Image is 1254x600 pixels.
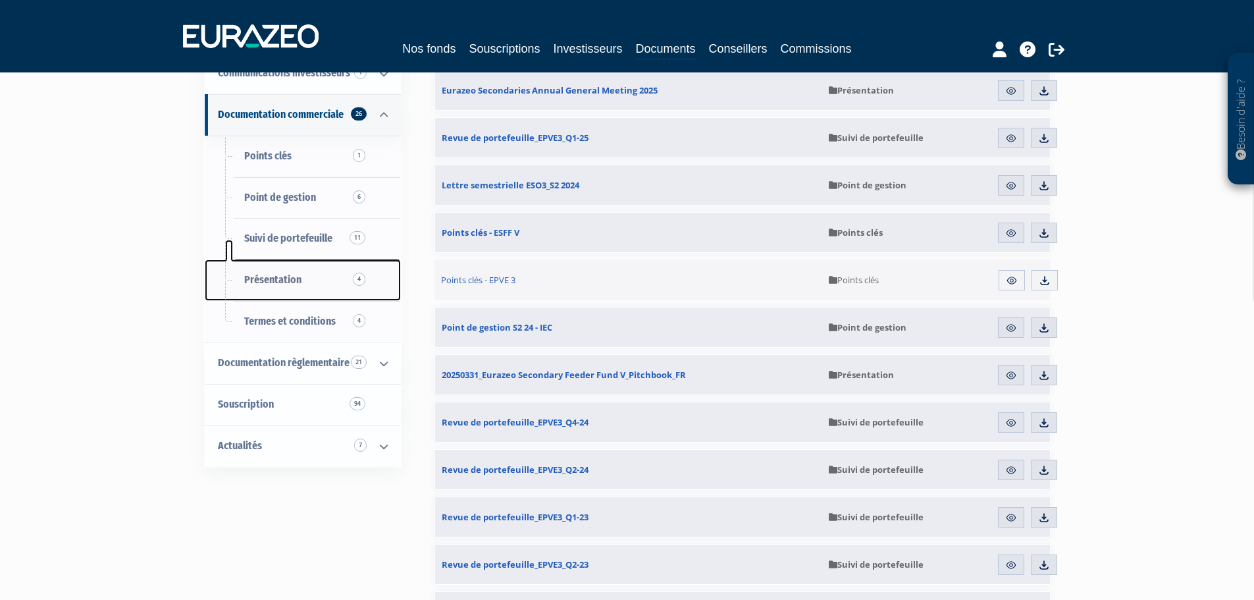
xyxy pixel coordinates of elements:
[829,227,883,238] span: Points clés
[435,497,822,537] a: Revue de portefeuille_EPVE3_Q1-23
[205,94,401,136] a: Documentation commerciale 26
[205,177,401,219] a: Point de gestion6
[205,136,401,177] a: Points clés1
[353,273,365,286] span: 4
[351,107,367,121] span: 26
[829,84,894,96] span: Présentation
[1005,180,1017,192] img: eye.svg
[1005,227,1017,239] img: eye.svg
[1038,512,1050,524] img: download.svg
[829,559,924,570] span: Suivi de portefeuille
[218,108,344,121] span: Documentation commerciale
[205,425,401,467] a: Actualités 7
[435,165,822,205] a: Lettre semestrielle ESO3_S2 2024
[205,384,401,425] a: Souscription94
[829,132,924,144] span: Suivi de portefeuille
[218,439,262,452] span: Actualités
[183,24,319,48] img: 1732889491-logotype_eurazeo_blanc_rvb.png
[402,40,456,58] a: Nos fonds
[353,190,365,204] span: 6
[1005,417,1017,429] img: eye.svg
[353,314,365,327] span: 4
[435,450,822,489] a: Revue de portefeuille_EPVE3_Q2-24
[244,315,336,327] span: Termes et conditions
[205,259,401,301] a: Présentation4
[1005,132,1017,144] img: eye.svg
[441,274,515,286] span: Points clés - EPVE 3
[442,369,686,381] span: 20250331_Eurazeo Secondary Feeder Fund V_Pitchbook_FR
[435,213,822,252] a: Points clés - ESFF V
[442,511,588,523] span: Revue de portefeuille_EPVE3_Q1-23
[435,402,822,442] a: Revue de portefeuille_EPVE3_Q4-24
[442,416,588,428] span: Revue de portefeuille_EPVE3_Q4-24
[829,416,924,428] span: Suivi de portefeuille
[435,308,822,347] a: Point de gestion S2 24 - IEC
[244,150,292,162] span: Points clés
[442,321,552,333] span: Point de gestion S2 24 - IEC
[442,179,579,191] span: Lettre semestrielle ESO3_S2 2024
[442,464,588,476] span: Revue de portefeuille_EPVE3_Q2-24
[434,259,823,300] a: Points clés - EPVE 3
[435,355,822,395] a: 20250331_Eurazeo Secondary Feeder Fund V_Pitchbook_FR
[218,67,350,79] span: Communications investisseurs
[829,274,879,286] span: Points clés
[1038,559,1050,571] img: download.svg
[1038,227,1050,239] img: download.svg
[709,40,768,58] a: Conseillers
[442,227,519,238] span: Points clés - ESFF V
[1038,180,1050,192] img: download.svg
[1038,369,1050,381] img: download.svg
[829,321,906,333] span: Point de gestion
[1006,275,1018,286] img: eye.svg
[1005,85,1017,97] img: eye.svg
[1038,322,1050,334] img: download.svg
[435,118,822,157] a: Revue de portefeuille_EPVE3_Q1-25
[829,511,924,523] span: Suivi de portefeuille
[829,179,906,191] span: Point de gestion
[442,84,658,96] span: Eurazeo Secondaries Annual General Meeting 2025
[1038,132,1050,144] img: download.svg
[1005,322,1017,334] img: eye.svg
[1038,85,1050,97] img: download.svg
[442,132,588,144] span: Revue de portefeuille_EPVE3_Q1-25
[205,53,401,94] a: Communications investisseurs 1
[244,232,332,244] span: Suivi de portefeuille
[218,356,350,369] span: Documentation règlementaire
[244,273,301,286] span: Présentation
[1005,369,1017,381] img: eye.svg
[205,342,401,384] a: Documentation règlementaire 21
[244,191,316,204] span: Point de gestion
[829,369,894,381] span: Présentation
[1005,464,1017,476] img: eye.svg
[350,397,365,410] span: 94
[205,301,401,342] a: Termes et conditions4
[636,40,696,60] a: Documents
[351,356,367,369] span: 21
[354,439,367,452] span: 7
[205,218,401,259] a: Suivi de portefeuille11
[435,70,822,110] a: Eurazeo Secondaries Annual General Meeting 2025
[1038,417,1050,429] img: download.svg
[829,464,924,476] span: Suivi de portefeuille
[1038,464,1050,476] img: download.svg
[353,149,365,162] span: 1
[435,545,822,584] a: Revue de portefeuille_EPVE3_Q2-23
[1005,512,1017,524] img: eye.svg
[553,40,622,58] a: Investisseurs
[1039,275,1051,286] img: download.svg
[1005,559,1017,571] img: eye.svg
[218,398,274,410] span: Souscription
[781,40,852,58] a: Commissions
[350,231,365,244] span: 11
[442,559,588,570] span: Revue de portefeuille_EPVE3_Q2-23
[469,40,540,58] a: Souscriptions
[1234,60,1249,178] p: Besoin d'aide ?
